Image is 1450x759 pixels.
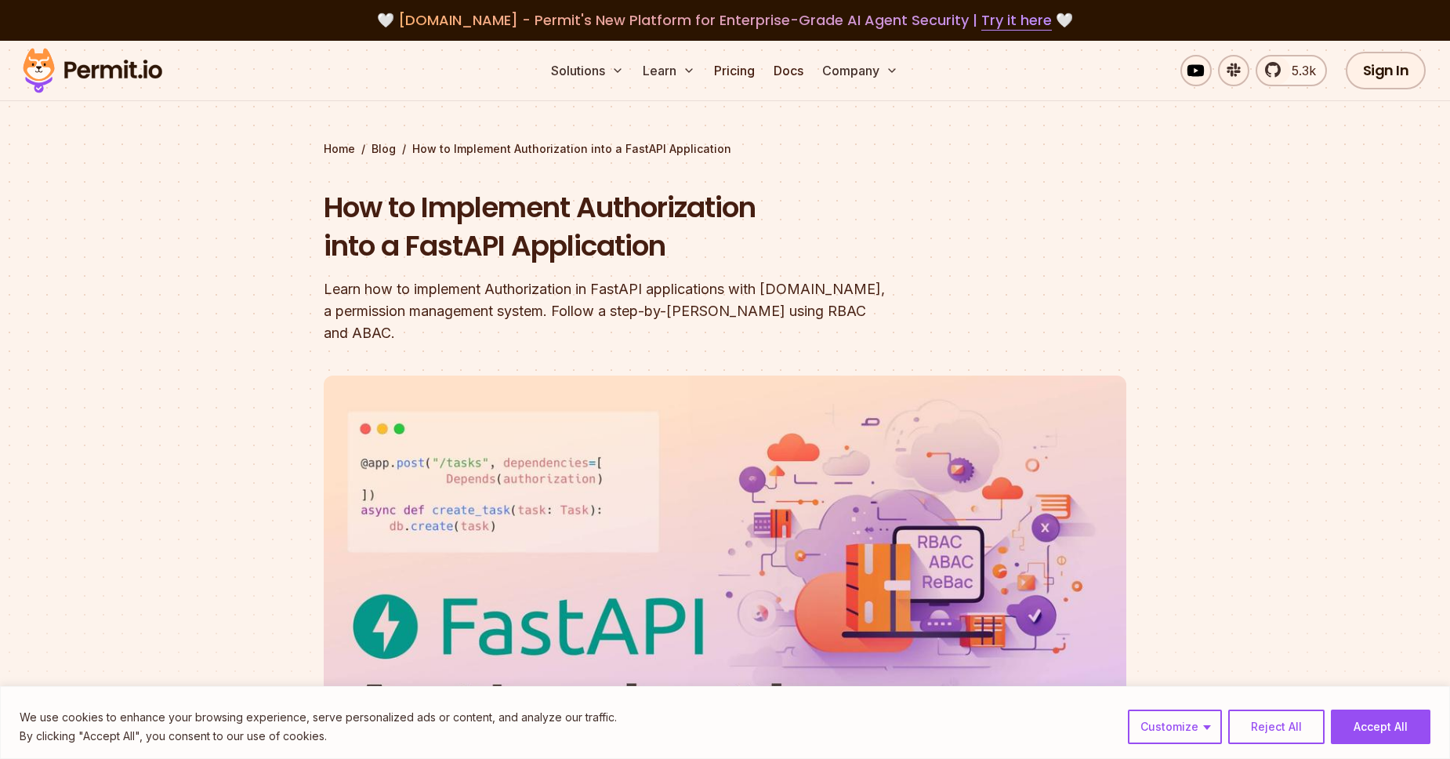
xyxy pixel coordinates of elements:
[816,55,904,86] button: Company
[1331,710,1430,744] button: Accept All
[324,188,926,266] h1: How to Implement Authorization into a FastAPI Application
[372,141,396,157] a: Blog
[1228,710,1325,744] button: Reject All
[324,141,355,157] a: Home
[16,44,169,97] img: Permit logo
[708,55,761,86] a: Pricing
[636,55,701,86] button: Learn
[1282,61,1316,80] span: 5.3k
[324,141,1126,157] div: / /
[1256,55,1327,86] a: 5.3k
[398,10,1052,30] span: [DOMAIN_NAME] - Permit's New Platform for Enterprise-Grade AI Agent Security |
[981,10,1052,31] a: Try it here
[1346,52,1426,89] a: Sign In
[767,55,810,86] a: Docs
[38,9,1412,31] div: 🤍 🤍
[20,708,617,727] p: We use cookies to enhance your browsing experience, serve personalized ads or content, and analyz...
[1128,710,1222,744] button: Customize
[20,727,617,746] p: By clicking "Accept All", you consent to our use of cookies.
[324,278,926,344] div: Learn how to implement Authorization in FastAPI applications with [DOMAIN_NAME], a permission man...
[545,55,630,86] button: Solutions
